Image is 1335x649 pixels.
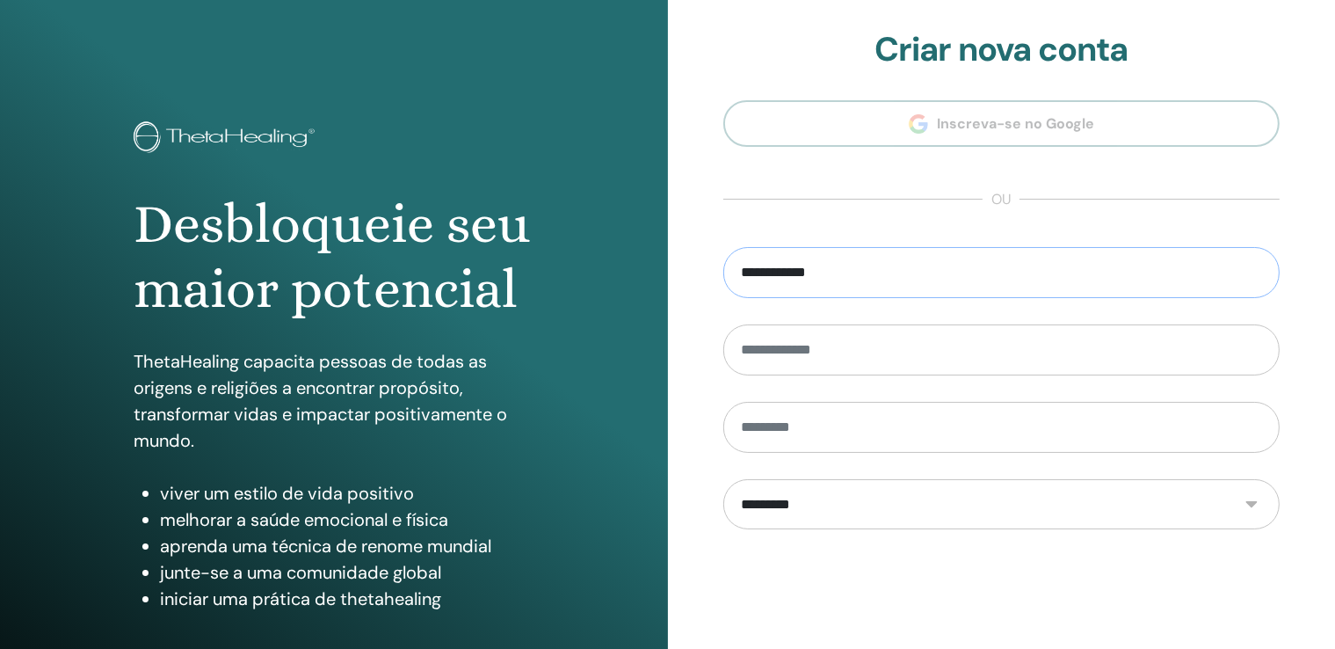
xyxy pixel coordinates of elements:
[160,508,448,531] font: melhorar a saúde emocional e física
[134,193,530,320] font: Desbloqueie seu maior potencial
[160,535,491,558] font: aprenda uma técnica de renome mundial
[874,27,1128,71] font: Criar nova conta
[160,561,441,584] font: junte-se a uma comunidade global
[134,350,507,452] font: ThetaHealing capacita pessoas de todas as origens e religiões a encontrar propósito, transformar ...
[991,190,1011,208] font: ou
[160,482,414,505] font: viver um estilo de vida positivo
[867,556,1135,624] iframe: reCAPTCHA
[160,587,441,610] font: iniciar uma prática de thetahealing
